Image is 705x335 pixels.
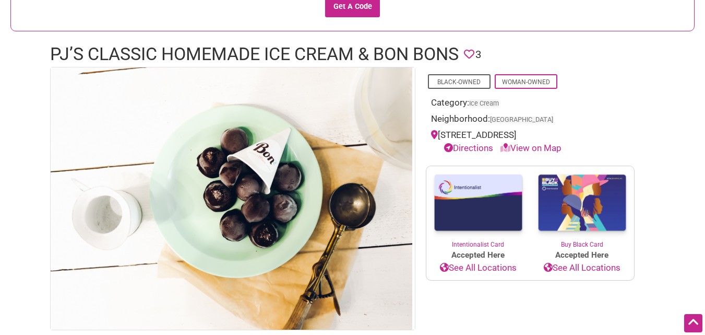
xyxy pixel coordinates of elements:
a: Intentionalist Card [426,166,530,249]
a: Woman-Owned [502,78,550,86]
img: Buy Black Card [530,166,634,240]
a: Ice Cream [469,99,499,107]
a: See All Locations [426,261,530,275]
div: [STREET_ADDRESS] [431,129,629,155]
a: View on Map [500,143,561,153]
span: Accepted Here [426,249,530,261]
a: Buy Black Card [530,166,634,250]
img: PJ's Classic Ice Cream & Bon Bons [51,67,412,329]
span: [GEOGRAPHIC_DATA] [490,117,553,123]
a: Black-Owned [437,78,481,86]
img: Intentionalist Card [426,166,530,240]
div: Scroll Back to Top [684,314,702,332]
span: Accepted Here [530,249,634,261]
span: 3 [475,47,481,63]
h1: PJ’s Classic Homemade Ice Cream & Bon Bons [50,42,459,67]
div: Neighborhood: [431,112,629,129]
a: See All Locations [530,261,634,275]
div: Category: [431,96,629,112]
a: Directions [444,143,493,153]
